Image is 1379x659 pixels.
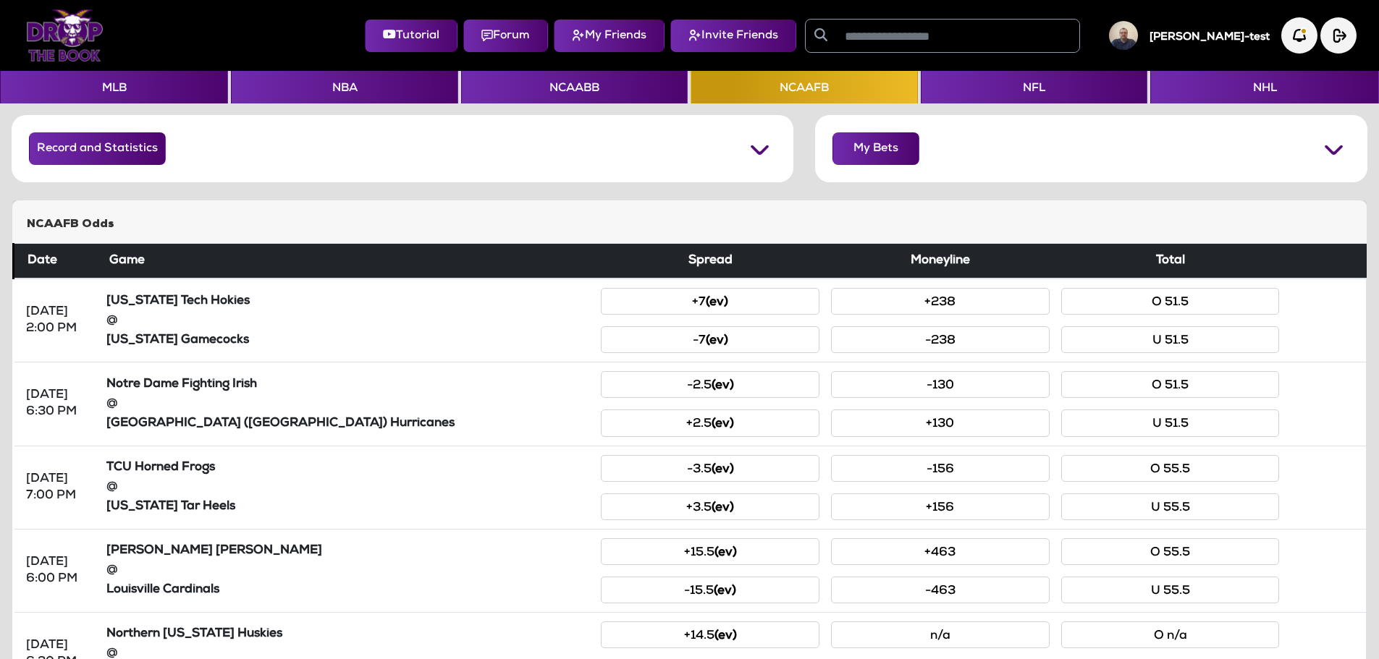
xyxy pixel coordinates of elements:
button: NCAABB [461,71,688,103]
button: -238 [831,326,1050,353]
div: @ [106,562,590,579]
img: Notification [1281,17,1317,54]
div: @ [106,313,590,329]
button: +463 [831,538,1050,565]
button: -130 [831,371,1050,398]
strong: [US_STATE] Tar Heels [106,501,235,513]
th: Moneyline [825,244,1055,279]
strong: Northern [US_STATE] Huskies [106,628,282,640]
button: +14.5(ev) [601,621,819,648]
small: (ev) [712,418,734,430]
button: -15.5(ev) [601,577,819,603]
small: (ev) [706,297,728,309]
button: O n/a [1061,621,1280,648]
button: U 55.5 [1061,577,1280,603]
button: -7(ev) [601,326,819,353]
div: @ [106,479,590,496]
strong: [US_STATE] Tech Hokies [106,295,250,307]
button: U 55.5 [1061,493,1280,520]
th: Date [14,244,101,279]
button: U 51.5 [1061,409,1280,436]
th: Total [1055,244,1286,279]
button: My Bets [832,132,919,165]
th: Spread [595,244,825,279]
button: n/a [831,621,1050,648]
button: NCAAFB [691,71,917,103]
button: O 51.5 [1061,288,1280,315]
button: U 51.5 [1061,326,1280,353]
small: (ev) [712,464,734,476]
strong: TCU Horned Frogs [106,462,215,474]
button: NFL [921,71,1147,103]
button: Invite Friends [670,20,796,52]
button: -463 [831,577,1050,603]
button: NHL [1150,71,1378,103]
button: O 55.5 [1061,538,1280,565]
div: [DATE] 2:00 PM [26,304,89,337]
th: Game [101,244,596,279]
button: O 51.5 [1061,371,1280,398]
h5: [PERSON_NAME]-test [1150,31,1270,44]
button: -3.5(ev) [601,455,819,482]
button: Forum [463,20,548,52]
img: User [1109,21,1138,50]
strong: [US_STATE] Gamecocks [106,334,249,346]
button: NBA [231,71,457,103]
button: +7(ev) [601,288,819,315]
small: (ev) [714,630,737,642]
button: -156 [831,455,1050,482]
strong: Louisville Cardinals [106,584,219,596]
button: +15.5(ev) [601,538,819,565]
img: Logo [26,9,104,61]
div: [DATE] 6:30 PM [26,387,89,420]
button: My Friends [554,20,665,52]
small: (ev) [714,585,736,598]
small: (ev) [714,547,737,559]
button: -2.5(ev) [601,371,819,398]
strong: [PERSON_NAME] [PERSON_NAME] [106,545,322,557]
button: +130 [831,409,1050,436]
h5: NCAAFB Odds [27,218,1352,231]
button: +238 [831,288,1050,315]
button: +2.5(ev) [601,409,819,436]
div: [DATE] 6:00 PM [26,554,89,587]
strong: [GEOGRAPHIC_DATA] ([GEOGRAPHIC_DATA]) Hurricanes [106,417,455,430]
button: +156 [831,493,1050,520]
button: Record and Statistics [29,132,166,165]
button: +3.5(ev) [601,493,819,520]
small: (ev) [712,380,734,392]
strong: Notre Dame Fighting Irish [106,378,257,391]
small: (ev) [706,335,728,347]
div: [DATE] 7:00 PM [26,471,89,504]
button: Tutorial [365,20,457,52]
button: O 55.5 [1061,455,1280,482]
div: @ [106,396,590,412]
small: (ev) [712,502,734,514]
